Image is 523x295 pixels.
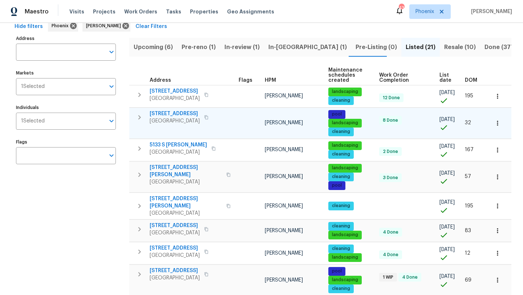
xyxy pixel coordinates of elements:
[379,73,427,83] span: Work Order Completion
[150,117,200,125] span: [GEOGRAPHIC_DATA]
[465,228,471,233] span: 83
[166,9,181,14] span: Tasks
[150,178,222,186] span: [GEOGRAPHIC_DATA]
[265,120,303,125] span: [PERSON_NAME]
[150,210,222,217] span: [GEOGRAPHIC_DATA]
[380,274,396,280] span: 1 WIP
[15,22,43,31] span: Hide filters
[439,171,455,176] span: [DATE]
[329,223,353,229] span: cleaning
[150,267,200,274] span: [STREET_ADDRESS]
[106,116,117,126] button: Open
[329,286,353,292] span: cleaning
[380,149,401,155] span: 2 Done
[465,174,471,179] span: 57
[150,252,200,259] span: [GEOGRAPHIC_DATA]
[406,42,435,52] span: Listed (21)
[224,42,260,52] span: In-review (1)
[439,90,455,95] span: [DATE]
[380,95,403,101] span: 12 Done
[150,229,200,237] span: [GEOGRAPHIC_DATA]
[268,42,347,52] span: In-[GEOGRAPHIC_DATA] (1)
[439,144,455,149] span: [DATE]
[465,147,474,152] span: 167
[328,68,367,83] span: Maintenance schedules created
[150,78,171,83] span: Address
[150,164,222,178] span: [STREET_ADDRESS][PERSON_NAME]
[465,278,471,283] span: 69
[21,118,45,124] span: 1 Selected
[150,141,207,149] span: 5133 S [PERSON_NAME]
[265,174,303,179] span: [PERSON_NAME]
[465,120,471,125] span: 32
[465,78,477,83] span: DOM
[16,105,116,110] label: Individuals
[106,81,117,92] button: Open
[329,203,353,209] span: cleaning
[465,251,470,256] span: 12
[439,73,453,83] span: List date
[329,268,345,274] span: pool
[150,95,200,102] span: [GEOGRAPHIC_DATA]
[265,228,303,233] span: [PERSON_NAME]
[16,36,116,41] label: Address
[69,8,84,15] span: Visits
[124,8,157,15] span: Work Orders
[16,71,116,75] label: Markets
[380,229,401,235] span: 4 Done
[150,274,200,282] span: [GEOGRAPHIC_DATA]
[190,8,218,15] span: Properties
[150,222,200,229] span: [STREET_ADDRESS]
[439,200,455,205] span: [DATE]
[86,22,124,29] span: [PERSON_NAME]
[415,8,434,15] span: Phoenix
[265,278,303,283] span: [PERSON_NAME]
[439,247,455,252] span: [DATE]
[465,203,473,209] span: 195
[380,175,401,181] span: 3 Done
[150,88,200,95] span: [STREET_ADDRESS]
[150,110,200,117] span: [STREET_ADDRESS]
[329,254,361,260] span: landscaping
[329,89,361,95] span: landscaping
[329,111,345,117] span: pool
[135,22,167,31] span: Clear Filters
[399,274,421,280] span: 4 Done
[329,277,361,283] span: landscaping
[82,20,130,32] div: [PERSON_NAME]
[329,129,353,135] span: cleaning
[399,4,404,12] div: 43
[380,117,401,124] span: 8 Done
[21,84,45,90] span: 1 Selected
[52,22,72,29] span: Phoenix
[93,8,115,15] span: Projects
[265,78,276,83] span: HPM
[356,42,397,52] span: Pre-Listing (0)
[12,20,46,33] button: Hide filters
[329,165,361,171] span: landscaping
[106,150,117,161] button: Open
[439,274,455,279] span: [DATE]
[16,140,116,144] label: Flags
[106,47,117,57] button: Open
[265,251,303,256] span: [PERSON_NAME]
[329,151,353,157] span: cleaning
[150,245,200,252] span: [STREET_ADDRESS]
[150,149,207,156] span: [GEOGRAPHIC_DATA]
[182,42,216,52] span: Pre-reno (1)
[439,225,455,230] span: [DATE]
[265,203,303,209] span: [PERSON_NAME]
[329,120,361,126] span: landscaping
[134,42,173,52] span: Upcoming (6)
[329,182,345,189] span: pool
[380,252,401,258] span: 4 Done
[465,93,473,98] span: 195
[265,147,303,152] span: [PERSON_NAME]
[265,93,303,98] span: [PERSON_NAME]
[48,20,78,32] div: Phoenix
[329,174,353,180] span: cleaning
[468,8,512,15] span: [PERSON_NAME]
[329,97,353,104] span: cleaning
[444,42,476,52] span: Resale (10)
[329,142,361,149] span: landscaping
